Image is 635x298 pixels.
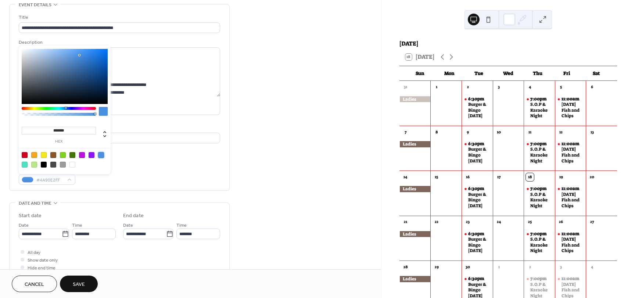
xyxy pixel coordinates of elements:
[555,141,586,164] div: Friday Fish and Chips
[462,186,493,209] div: Burger & Bingo Tuesday
[468,186,485,192] span: 6:30pm
[526,218,534,226] div: 25
[433,263,441,271] div: 29
[495,128,503,136] div: 10
[530,186,548,192] span: 7:00pm
[405,66,435,81] div: Sun
[31,162,37,168] div: #B8E986
[524,96,555,119] div: S.O.P & Karaoke Night
[433,173,441,181] div: 15
[60,162,66,168] div: #9B9B9B
[495,218,503,226] div: 24
[19,124,219,132] div: Location
[399,231,431,237] div: Ladies Night! and Free Pool All Day!
[12,276,57,292] button: Cancel
[468,96,485,102] span: 6:30pm
[468,192,490,209] div: Burger & Bingo [DATE]
[462,141,493,164] div: Burger & Bingo Tuesday
[530,276,548,282] span: 7:00pm
[495,173,503,181] div: 17
[464,218,472,226] div: 23
[562,231,580,237] span: 11:00am
[402,128,410,136] div: 7
[399,276,431,282] div: Ladies Night! and Free Pool All Day!
[468,231,485,237] span: 6:30pm
[552,66,582,81] div: Fri
[468,141,485,147] span: 6:30pm
[79,152,85,158] div: #BD10E0
[98,152,104,158] div: #4A90E2
[562,147,583,164] div: [DATE] Fish and Chips
[557,173,565,181] div: 19
[523,66,552,81] div: Thu
[495,263,503,271] div: 1
[28,249,40,256] span: All day
[530,231,548,237] span: 7:00pm
[524,186,555,209] div: S.O.P & Karaoke Night
[588,218,596,226] div: 27
[557,263,565,271] div: 3
[462,96,493,119] div: Burger & Bingo Tuesday
[36,176,64,184] span: #4A90E2FF
[402,173,410,181] div: 14
[464,83,472,91] div: 2
[494,66,523,81] div: Wed
[19,39,219,46] div: Description
[50,152,56,158] div: #8B572A
[60,276,98,292] button: Save
[50,162,56,168] div: #4A4A4A
[530,147,552,164] div: S.O.P & Karaoke Night
[22,140,96,144] label: hex
[468,237,490,254] div: Burger & Bingo [DATE]
[69,152,75,158] div: #417505
[530,102,552,119] div: S.O.P & Karaoke Night
[562,96,580,102] span: 11:00am
[464,128,472,136] div: 9
[557,218,565,226] div: 26
[464,66,494,81] div: Tue
[433,83,441,91] div: 1
[526,263,534,271] div: 2
[555,186,586,209] div: Friday Fish and Chips
[399,39,617,48] div: [DATE]
[31,152,37,158] div: #F5A623
[588,83,596,91] div: 6
[28,256,58,264] span: Show date only
[402,263,410,271] div: 28
[582,66,611,81] div: Sat
[72,222,82,229] span: Time
[73,281,85,288] span: Save
[176,222,187,229] span: Time
[526,173,534,181] div: 18
[399,186,431,192] div: Ladies Night! and Free Pool All Day!
[530,141,548,147] span: 7:00pm
[123,222,133,229] span: Date
[526,128,534,136] div: 11
[555,96,586,119] div: Friday Fish and Chips
[524,231,555,254] div: S.O.P & Karaoke Night
[41,152,47,158] div: #F8E71C
[562,102,583,119] div: [DATE] Fish and Chips
[562,237,583,254] div: [DATE] Fish and Chips
[468,102,490,119] div: Burger & Bingo [DATE]
[557,83,565,91] div: 5
[530,237,552,254] div: S.O.P & Karaoke Night
[399,96,431,103] div: Ladies Night! and Free Pool All Day!
[530,96,548,102] span: 7:00pm
[60,152,66,158] div: #7ED321
[555,231,586,254] div: Friday Fish and Chips
[557,128,565,136] div: 12
[524,141,555,164] div: S.O.P & Karaoke Night
[588,263,596,271] div: 4
[123,212,144,220] div: End date
[19,222,29,229] span: Date
[19,212,42,220] div: Start date
[435,66,464,81] div: Mon
[28,264,55,272] span: Hide end time
[562,141,580,147] span: 11:00am
[89,152,94,158] div: #9013FE
[19,1,51,9] span: Event details
[495,83,503,91] div: 3
[22,162,28,168] div: #50E3C2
